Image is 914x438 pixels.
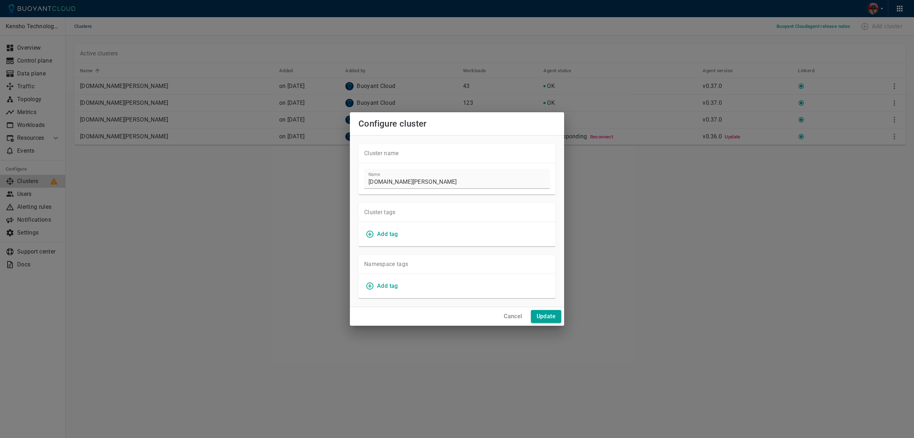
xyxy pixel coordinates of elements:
button: Update [531,310,561,323]
p: Cluster tags [364,209,550,216]
button: Add tag [364,280,401,292]
button: Add tag [364,228,401,241]
label: Name [368,171,380,177]
button: Cancel [501,310,525,323]
h4: Update [537,313,556,320]
p: Cluster name [364,150,550,157]
h4: Cancel [504,313,522,320]
span: Configure cluster [358,119,427,129]
p: Namespace tags [364,261,550,268]
h4: Add tag [377,231,398,238]
h4: Add tag [377,282,398,290]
